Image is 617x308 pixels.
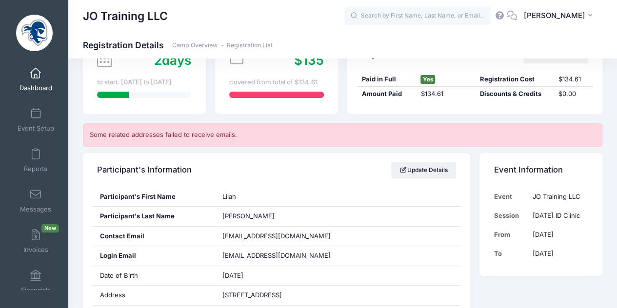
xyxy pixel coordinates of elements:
div: Contact Email [93,227,216,246]
span: Financials [21,286,51,294]
span: [PERSON_NAME] [222,212,275,220]
td: To [494,244,528,263]
div: to start. [DATE] to [DATE] [97,77,191,87]
h1: Registration Details [83,40,273,50]
div: Address [93,286,216,305]
div: Paid in Full [357,75,416,84]
td: Session [494,206,528,225]
div: covered from total of $134.61 [229,77,323,87]
div: Registration Cost [475,75,554,84]
input: Search by First Name, Last Name, or Email... [344,6,491,26]
span: Invoices [23,246,48,254]
a: Messages [13,184,59,218]
div: Participant's Last Name [93,207,216,226]
div: days [154,51,191,70]
span: 2 [154,53,162,68]
span: [STREET_ADDRESS] [222,291,282,299]
td: [DATE] [528,225,588,244]
td: [DATE] ID Clinic [528,206,588,225]
span: Reports [24,165,47,173]
button: [PERSON_NAME] [517,5,602,27]
a: Registration List [227,42,273,49]
td: JO Training LLC [528,187,588,206]
a: Camp Overview [172,42,218,49]
span: $135 [294,53,324,68]
a: Dashboard [13,62,59,96]
td: Event [494,187,528,206]
span: [EMAIL_ADDRESS][DOMAIN_NAME] [222,251,344,261]
span: Dashboard [20,84,52,92]
span: Yes [420,75,435,84]
span: Messages [20,205,51,213]
a: Update Details [391,162,456,178]
div: Some related addresses failed to receive emails. [83,123,602,147]
div: $134.61 [416,89,475,99]
span: [DATE] [222,271,243,279]
td: From [494,225,528,244]
div: $134.61 [554,75,593,84]
span: Event Setup [18,124,54,133]
span: [PERSON_NAME] [523,10,585,21]
h4: Event Information [494,156,563,184]
a: Reports [13,143,59,177]
h4: Participant's Information [97,156,192,184]
span: Lilah [222,192,236,200]
div: Discounts & Credits [475,89,554,99]
h1: JO Training LLC [83,5,168,27]
img: JO Training LLC [16,15,53,51]
div: Date of Birth [93,266,216,286]
span: [EMAIL_ADDRESS][DOMAIN_NAME] [222,232,331,240]
div: Login Email [93,246,216,266]
div: Amount Paid [357,89,416,99]
a: InvoicesNew [13,224,59,258]
span: New [41,224,59,232]
div: $0.00 [554,89,593,99]
div: Participant's First Name [93,187,216,207]
a: Event Setup [13,103,59,137]
a: Financials [13,265,59,299]
td: [DATE] [528,244,588,263]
